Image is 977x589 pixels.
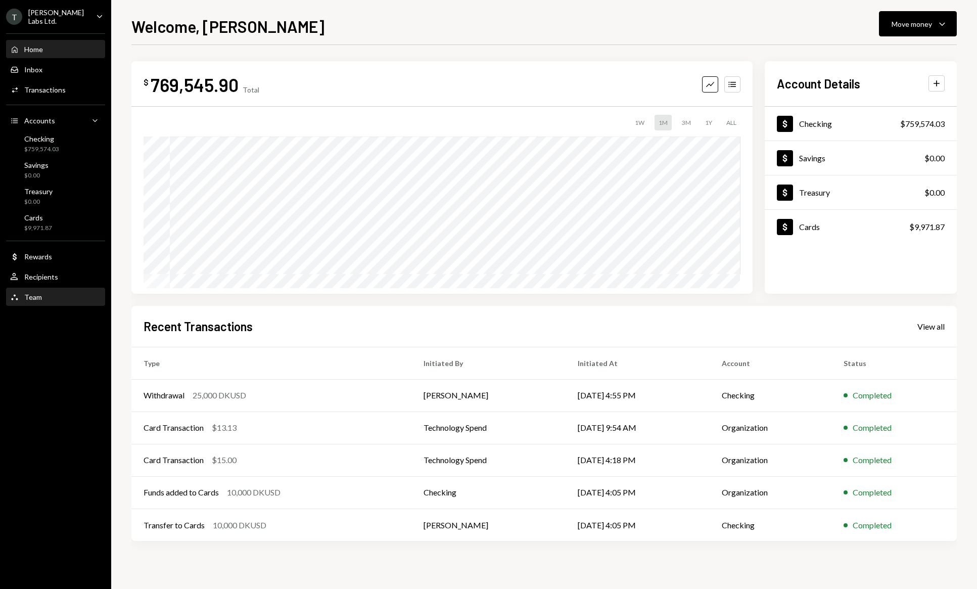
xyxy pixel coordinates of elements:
[24,252,52,261] div: Rewards
[24,145,59,154] div: $759,574.03
[924,187,945,199] div: $0.00
[411,347,566,379] th: Initiated By
[566,379,710,412] td: [DATE] 4:55 PM
[831,347,957,379] th: Status
[6,247,105,265] a: Rewards
[678,115,695,130] div: 3M
[144,422,204,434] div: Card Transaction
[710,347,831,379] th: Account
[28,8,88,25] div: [PERSON_NAME] Labs Ltd.
[411,379,566,412] td: [PERSON_NAME]
[144,454,204,466] div: Card Transaction
[411,476,566,509] td: Checking
[24,161,49,169] div: Savings
[144,486,219,499] div: Funds added to Cards
[6,210,105,235] a: Cards$9,971.87
[6,288,105,306] a: Team
[917,321,945,332] a: View all
[879,11,957,36] button: Move money
[144,77,149,87] div: $
[631,115,648,130] div: 1W
[193,389,246,401] div: 25,000 DKUSD
[853,422,892,434] div: Completed
[765,141,957,175] a: Savings$0.00
[24,198,53,206] div: $0.00
[212,454,237,466] div: $15.00
[411,444,566,476] td: Technology Spend
[765,107,957,141] a: Checking$759,574.03
[24,273,58,281] div: Recipients
[765,175,957,209] a: Treasury$0.00
[892,19,932,29] div: Move money
[566,444,710,476] td: [DATE] 4:18 PM
[6,40,105,58] a: Home
[710,379,831,412] td: Checking
[144,318,253,335] h2: Recent Transactions
[6,184,105,208] a: Treasury$0.00
[853,519,892,531] div: Completed
[710,412,831,444] td: Organization
[566,412,710,444] td: [DATE] 9:54 AM
[6,267,105,286] a: Recipients
[411,412,566,444] td: Technology Spend
[24,293,42,301] div: Team
[710,476,831,509] td: Organization
[710,444,831,476] td: Organization
[24,45,43,54] div: Home
[24,85,66,94] div: Transactions
[213,519,266,531] div: 10,000 DKUSD
[212,422,237,434] div: $13.13
[24,171,49,180] div: $0.00
[6,80,105,99] a: Transactions
[710,509,831,541] td: Checking
[131,347,411,379] th: Type
[701,115,716,130] div: 1Y
[799,153,825,163] div: Savings
[566,509,710,541] td: [DATE] 4:05 PM
[853,389,892,401] div: Completed
[900,118,945,130] div: $759,574.03
[722,115,740,130] div: ALL
[6,158,105,182] a: Savings$0.00
[799,119,832,128] div: Checking
[151,73,239,96] div: 769,545.90
[655,115,672,130] div: 1M
[227,486,281,499] div: 10,000 DKUSD
[24,65,42,74] div: Inbox
[411,509,566,541] td: [PERSON_NAME]
[566,347,710,379] th: Initiated At
[799,188,830,197] div: Treasury
[144,389,184,401] div: Withdrawal
[6,60,105,78] a: Inbox
[917,322,945,332] div: View all
[853,486,892,499] div: Completed
[6,111,105,129] a: Accounts
[6,131,105,156] a: Checking$759,574.03
[909,221,945,233] div: $9,971.87
[131,16,324,36] h1: Welcome, [PERSON_NAME]
[24,213,52,222] div: Cards
[6,9,22,25] div: T
[24,116,55,125] div: Accounts
[24,187,53,196] div: Treasury
[853,454,892,466] div: Completed
[144,519,205,531] div: Transfer to Cards
[566,476,710,509] td: [DATE] 4:05 PM
[765,210,957,244] a: Cards$9,971.87
[924,152,945,164] div: $0.00
[24,224,52,233] div: $9,971.87
[777,75,860,92] h2: Account Details
[24,134,59,143] div: Checking
[243,85,259,94] div: Total
[799,222,820,232] div: Cards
